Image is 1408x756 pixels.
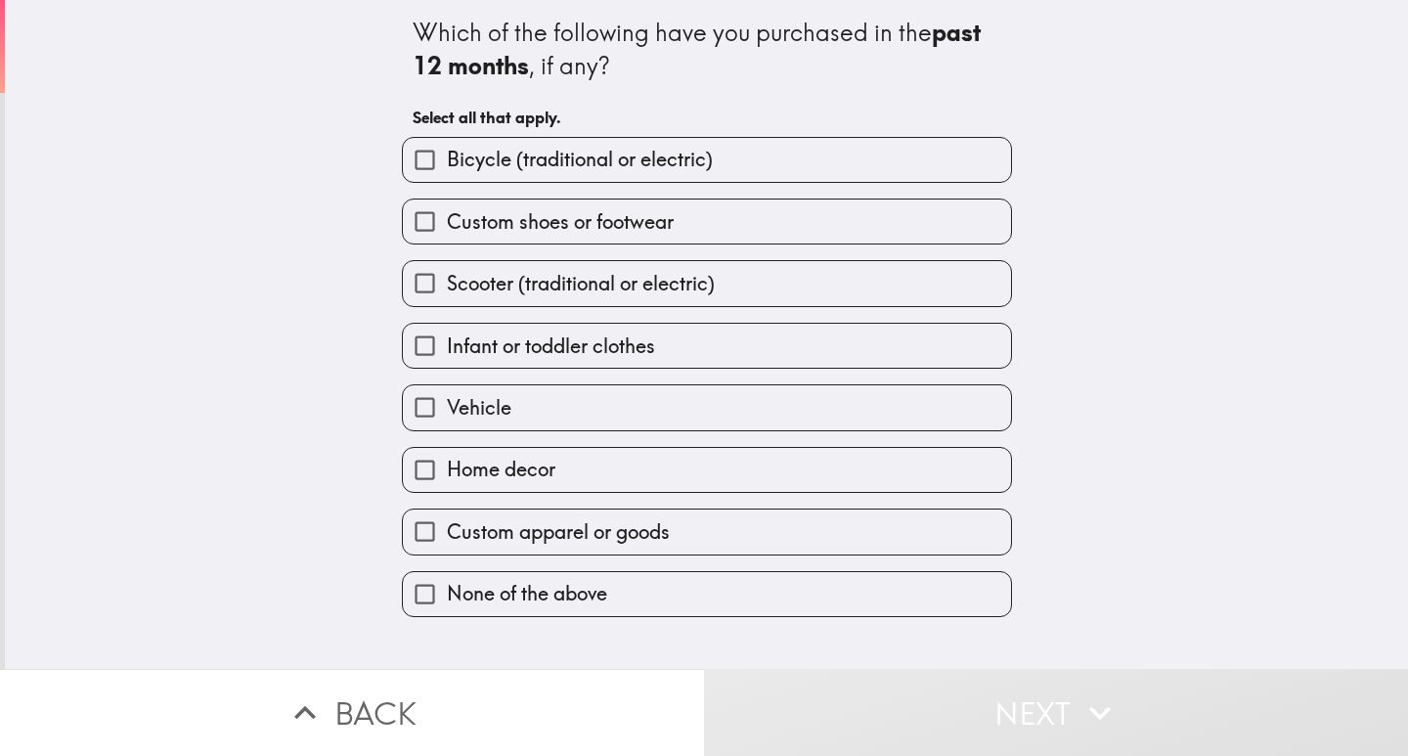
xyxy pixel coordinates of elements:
[403,572,1011,616] button: None of the above
[403,261,1011,305] button: Scooter (traditional or electric)
[447,580,607,607] span: None of the above
[447,394,511,422] span: Vehicle
[403,510,1011,554] button: Custom apparel or goods
[403,448,1011,492] button: Home decor
[447,456,555,483] span: Home decor
[447,208,674,236] span: Custom shoes or footwear
[413,107,1001,128] h6: Select all that apply.
[403,324,1011,368] button: Infant or toddler clothes
[704,669,1408,756] button: Next
[403,385,1011,429] button: Vehicle
[447,146,713,173] span: Bicycle (traditional or electric)
[447,518,670,546] span: Custom apparel or goods
[403,200,1011,244] button: Custom shoes or footwear
[447,270,715,297] span: Scooter (traditional or electric)
[413,17,1001,82] div: Which of the following have you purchased in the , if any?
[447,333,655,360] span: Infant or toddler clothes
[413,18,987,80] b: past 12 months
[403,138,1011,182] button: Bicycle (traditional or electric)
